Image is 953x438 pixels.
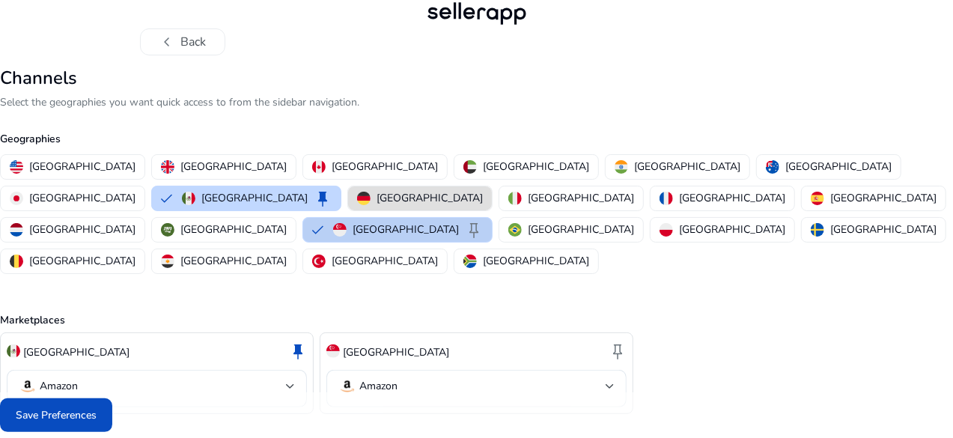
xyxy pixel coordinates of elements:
img: sa.svg [161,223,174,237]
img: us.svg [10,160,23,174]
p: [GEOGRAPHIC_DATA] [29,190,136,206]
p: Amazon [359,380,398,393]
span: keep [289,342,307,360]
img: au.svg [766,160,779,174]
img: za.svg [463,255,477,268]
p: [GEOGRAPHIC_DATA] [180,253,287,269]
span: keep [314,189,332,207]
p: [GEOGRAPHIC_DATA] [830,222,937,237]
p: [GEOGRAPHIC_DATA] [201,190,308,206]
img: amazon.svg [19,377,37,395]
img: ca.svg [312,160,326,174]
p: [GEOGRAPHIC_DATA] [679,190,785,206]
img: br.svg [508,223,522,237]
img: sg.svg [333,223,347,237]
img: mx.svg [182,192,195,205]
span: keep [609,342,627,360]
img: fr.svg [660,192,673,205]
p: [GEOGRAPHIC_DATA] [830,190,937,206]
img: be.svg [10,255,23,268]
button: chevron_leftBack [140,28,225,55]
img: de.svg [357,192,371,205]
p: [GEOGRAPHIC_DATA] [785,159,892,174]
p: [GEOGRAPHIC_DATA] [483,159,589,174]
img: in.svg [615,160,628,174]
p: [GEOGRAPHIC_DATA] [29,253,136,269]
p: [GEOGRAPHIC_DATA] [343,344,449,360]
img: se.svg [811,223,824,237]
span: chevron_left [159,33,177,51]
img: uk.svg [161,160,174,174]
span: keep [465,221,483,239]
img: nl.svg [10,223,23,237]
img: sg.svg [326,344,340,358]
img: es.svg [811,192,824,205]
p: [GEOGRAPHIC_DATA] [29,222,136,237]
p: [GEOGRAPHIC_DATA] [353,222,459,237]
img: mx.svg [7,344,20,358]
img: ae.svg [463,160,477,174]
p: [GEOGRAPHIC_DATA] [29,159,136,174]
p: [GEOGRAPHIC_DATA] [332,253,438,269]
p: [GEOGRAPHIC_DATA] [528,222,634,237]
p: [GEOGRAPHIC_DATA] [332,159,438,174]
p: Amazon [40,380,78,393]
p: [GEOGRAPHIC_DATA] [180,222,287,237]
img: eg.svg [161,255,174,268]
img: it.svg [508,192,522,205]
img: tr.svg [312,255,326,268]
p: [GEOGRAPHIC_DATA] [377,190,483,206]
p: [GEOGRAPHIC_DATA] [483,253,589,269]
img: pl.svg [660,223,673,237]
p: [GEOGRAPHIC_DATA] [528,190,634,206]
p: [GEOGRAPHIC_DATA] [634,159,740,174]
span: Save Preferences [16,407,97,423]
p: [GEOGRAPHIC_DATA] [23,344,130,360]
p: [GEOGRAPHIC_DATA] [679,222,785,237]
p: [GEOGRAPHIC_DATA] [180,159,287,174]
img: jp.svg [10,192,23,205]
img: amazon.svg [338,377,356,395]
